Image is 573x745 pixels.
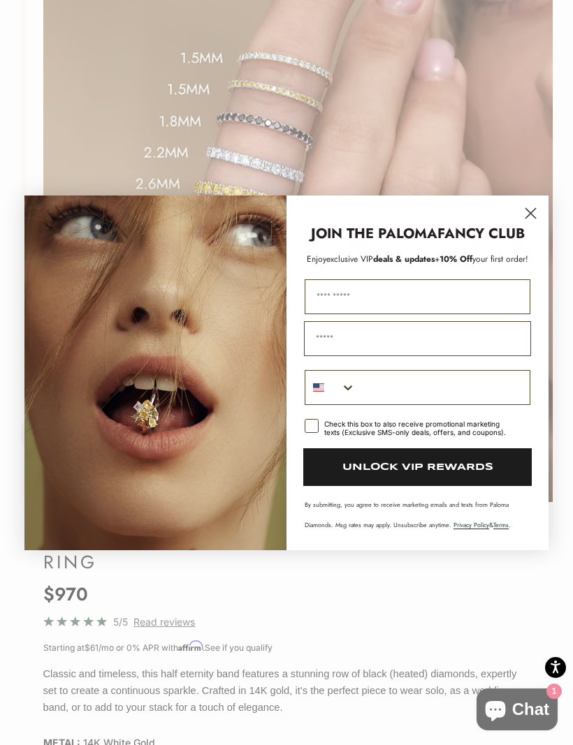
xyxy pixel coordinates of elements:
[440,253,472,265] span: 10% Off
[307,253,326,265] span: Enjoy
[493,520,509,529] a: Terms
[326,253,373,265] span: exclusive VIP
[326,253,435,265] span: deals & updates
[305,371,356,404] button: Search Countries
[518,201,543,226] button: Close dialog
[311,223,437,244] strong: JOIN THE PALOMA
[324,420,514,436] div: Check this box to also receive promotional marketing texts (Exclusive SMS-only deals, offers, and...
[454,520,511,529] span: & .
[454,520,489,529] a: Privacy Policy
[304,321,531,356] input: Email
[305,500,530,529] p: By submitting, you agree to receive marketing emails and texts from Paloma Diamonds. Msg rates ma...
[303,448,532,486] button: UNLOCK VIP REWARDS
[437,223,525,244] strong: FANCY CLUB
[435,253,528,265] span: + your first order!
[24,196,286,550] img: Loading...
[313,382,324,393] img: United States
[305,279,530,314] input: First Name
